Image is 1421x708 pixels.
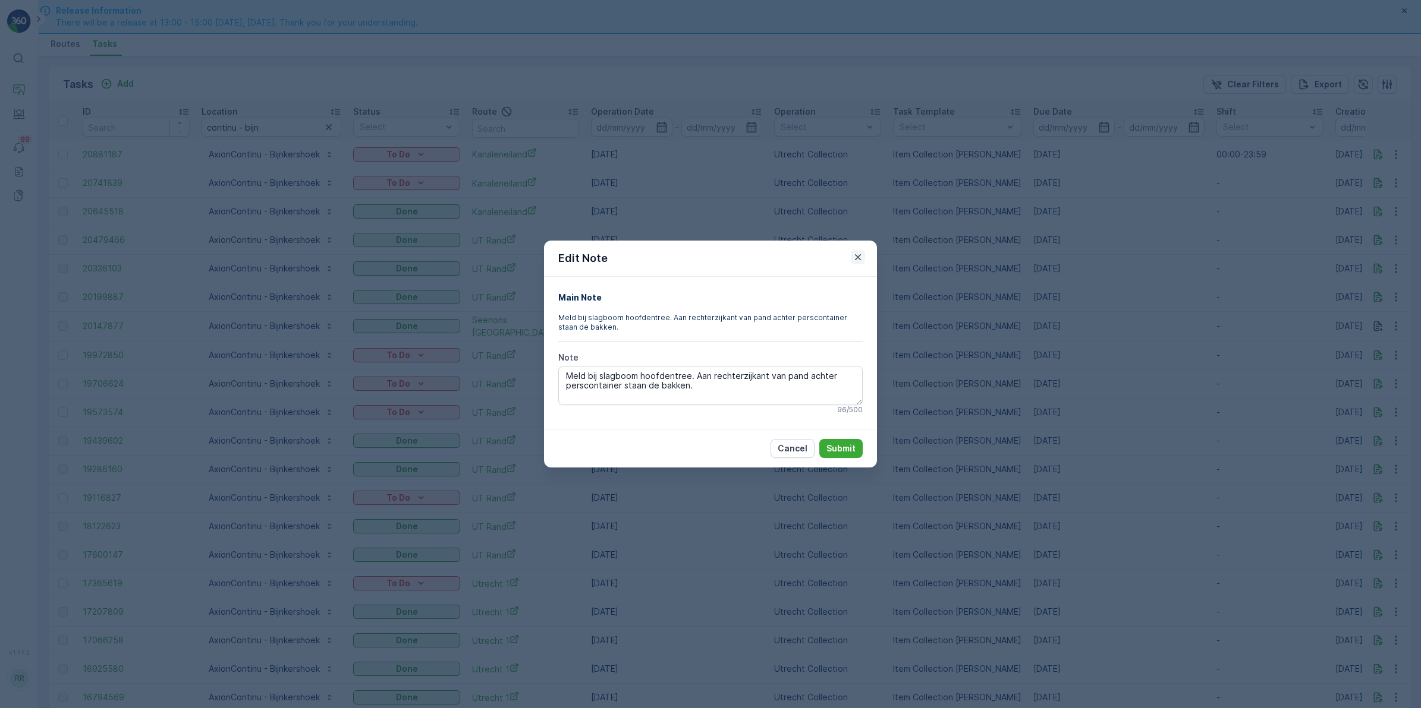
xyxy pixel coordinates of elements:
p: Cancel [778,442,807,454]
label: Note [558,352,579,362]
p: Edit Note [558,250,608,267]
button: Submit [819,439,863,458]
textarea: Meld bij slagboom hoofdentree. Aan rechterzijkant van pand achter perscontainer staan de bakken. [558,366,863,405]
h4: Main Note [558,291,863,304]
p: Meld bij slagboom hoofdentree. Aan rechterzijkant van pand achter perscontainer staan de bakken. [558,313,863,332]
p: Submit [826,442,856,454]
p: 96 / 500 [837,405,863,415]
button: Cancel [771,439,815,458]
